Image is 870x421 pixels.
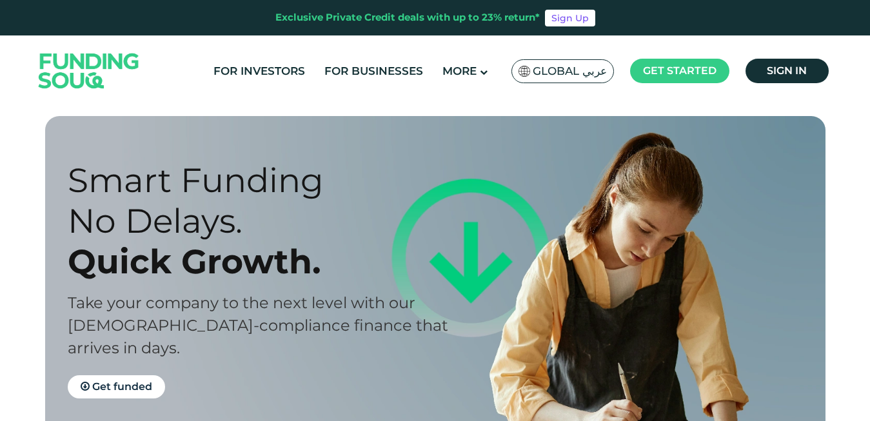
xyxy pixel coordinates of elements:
[746,59,829,83] a: Sign in
[68,375,165,398] a: Get funded
[643,64,717,77] span: Get started
[210,61,308,82] a: For Investors
[68,160,458,201] div: Smart Funding
[519,66,530,77] img: SA Flag
[545,10,595,26] a: Sign Up
[68,201,458,241] div: No Delays.
[321,61,426,82] a: For Businesses
[442,64,477,77] span: More
[275,10,540,25] div: Exclusive Private Credit deals with up to 23% return*
[68,241,458,282] div: Quick Growth.
[68,314,458,359] div: [DEMOGRAPHIC_DATA]-compliance finance that arrives in days.
[533,64,607,79] span: Global عربي
[68,291,458,314] div: Take your company to the next level with our
[767,64,807,77] span: Sign in
[92,380,152,393] span: Get funded
[26,38,152,103] img: Logo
